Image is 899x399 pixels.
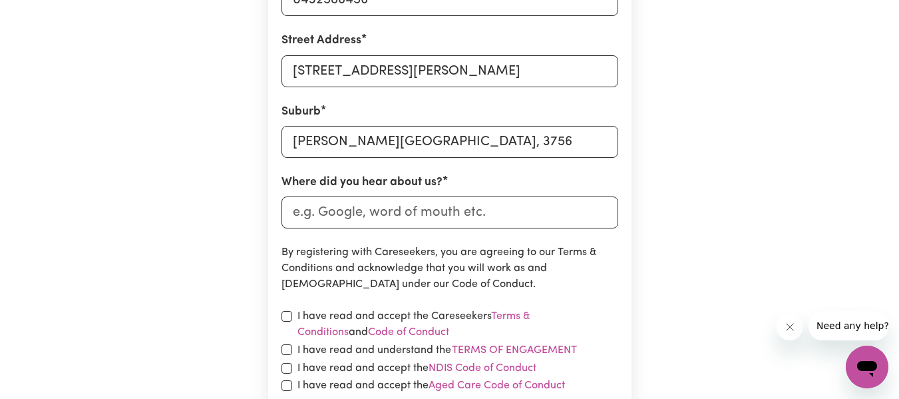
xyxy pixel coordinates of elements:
[281,197,618,228] input: e.g. Google, word of mouth etc.
[368,327,449,338] a: Code of Conduct
[429,363,536,374] a: NDIS Code of Conduct
[809,311,888,340] iframe: Message from company
[777,314,803,340] iframe: Close message
[429,380,565,391] a: Aged Care Code of Conduct
[297,378,565,394] label: I have read and accept the
[281,126,618,158] input: e.g. North Bondi, New South Wales
[281,32,361,49] label: Street Address
[297,342,578,359] label: I have read and understand the
[846,346,888,388] iframe: Button to launch messaging window
[297,308,618,340] label: I have read and accept the Careseekers and
[281,174,443,191] label: Where did you hear about us?
[8,9,81,20] span: Need any help?
[281,103,321,121] label: Suburb
[281,55,618,87] input: e.g. 221B Victoria St
[281,244,618,292] p: By registering with Careseekers, you are agreeing to our Terms & Conditions and acknowledge that ...
[297,360,536,376] label: I have read and accept the
[451,342,578,359] button: I have read and understand the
